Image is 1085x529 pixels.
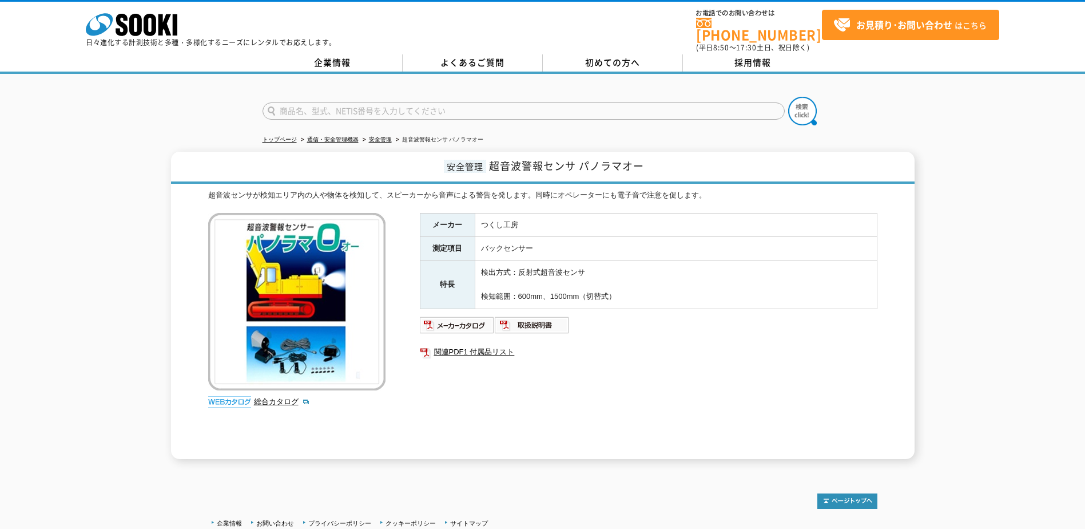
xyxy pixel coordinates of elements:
[420,345,877,360] a: 関連PDF1 付属品リスト
[475,237,877,261] td: バックセンサー
[420,237,475,261] th: 測定項目
[495,323,570,332] a: 取扱説明書
[208,396,251,408] img: webカタログ
[420,323,495,332] a: メーカーカタログ
[263,54,403,72] a: 企業情報
[475,261,877,309] td: 検出方式：反射式超音波センサ 検知範囲：600mm、1500mm（切替式）
[713,42,729,53] span: 8:50
[489,158,644,173] span: 超音波警報センサ パノラマオー
[585,56,640,69] span: 初めての方へ
[307,136,359,143] a: 通信・安全管理機器
[256,520,294,527] a: お問い合わせ
[817,494,877,509] img: トップページへ
[208,213,385,390] img: 超音波警報センサ パノラマオー
[420,316,495,334] img: メーカーカタログ
[696,18,822,41] a: [PHONE_NUMBER]
[217,520,242,527] a: 企業情報
[369,136,392,143] a: 安全管理
[208,190,877,202] div: 超音波センサが検知エリア内の人や物体を検知して、スピーカーから音声による警告を発します。同時にオペレーターにも電子音で注意を促します。
[475,213,877,237] td: つくし工房
[788,97,817,125] img: btn_search.png
[450,520,488,527] a: サイトマップ
[736,42,757,53] span: 17:30
[833,17,987,34] span: はこちら
[420,261,475,309] th: 特長
[420,213,475,237] th: メーカー
[254,397,310,406] a: 総合カタログ
[495,316,570,334] img: 取扱説明書
[403,54,543,72] a: よくあるご質問
[822,10,999,40] a: お見積り･お問い合わせはこちら
[444,160,486,173] span: 安全管理
[263,102,785,120] input: 商品名、型式、NETIS番号を入力してください
[543,54,683,72] a: 初めての方へ
[86,39,336,46] p: 日々進化する計測技術と多種・多様化するニーズにレンタルでお応えします。
[683,54,823,72] a: 採用情報
[308,520,371,527] a: プライバシーポリシー
[696,42,809,53] span: (平日 ～ 土日、祝日除く)
[263,136,297,143] a: トップページ
[856,18,952,31] strong: お見積り･お問い合わせ
[394,134,484,146] li: 超音波警報センサ パノラマオー
[385,520,436,527] a: クッキーポリシー
[696,10,822,17] span: お電話でのお問い合わせは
